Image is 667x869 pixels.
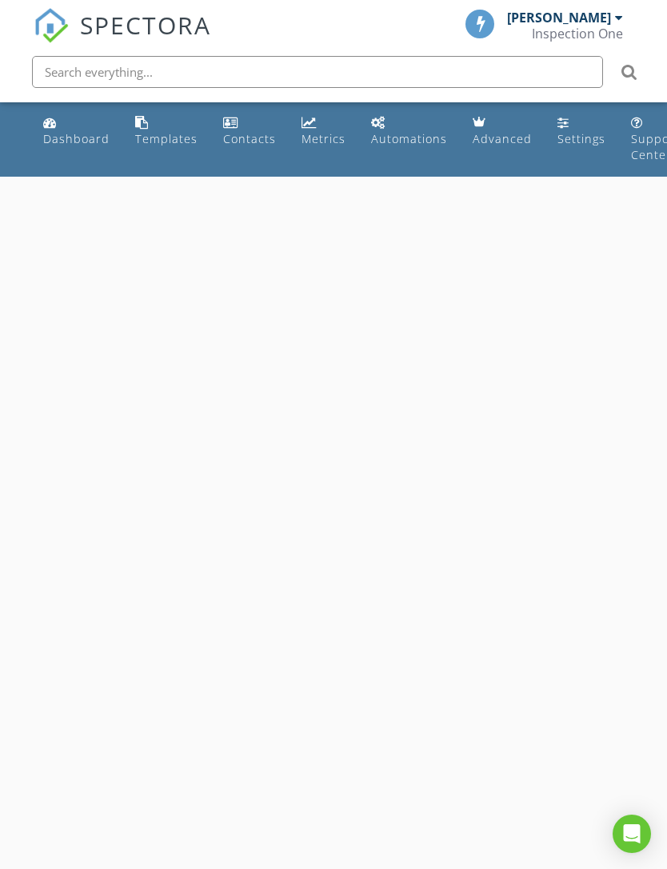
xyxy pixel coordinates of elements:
[217,109,282,154] a: Contacts
[223,131,276,146] div: Contacts
[613,815,651,853] div: Open Intercom Messenger
[43,131,110,146] div: Dashboard
[135,131,198,146] div: Templates
[466,109,538,154] a: Advanced
[34,8,69,43] img: The Best Home Inspection Software - Spectora
[34,22,211,55] a: SPECTORA
[80,8,211,42] span: SPECTORA
[295,109,352,154] a: Metrics
[507,10,611,26] div: [PERSON_NAME]
[129,109,204,154] a: Templates
[302,131,345,146] div: Metrics
[473,131,532,146] div: Advanced
[37,109,116,154] a: Dashboard
[32,56,603,88] input: Search everything...
[551,109,612,154] a: Settings
[557,131,605,146] div: Settings
[371,131,447,146] div: Automations
[532,26,623,42] div: Inspection One
[365,109,453,154] a: Automations (Basic)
